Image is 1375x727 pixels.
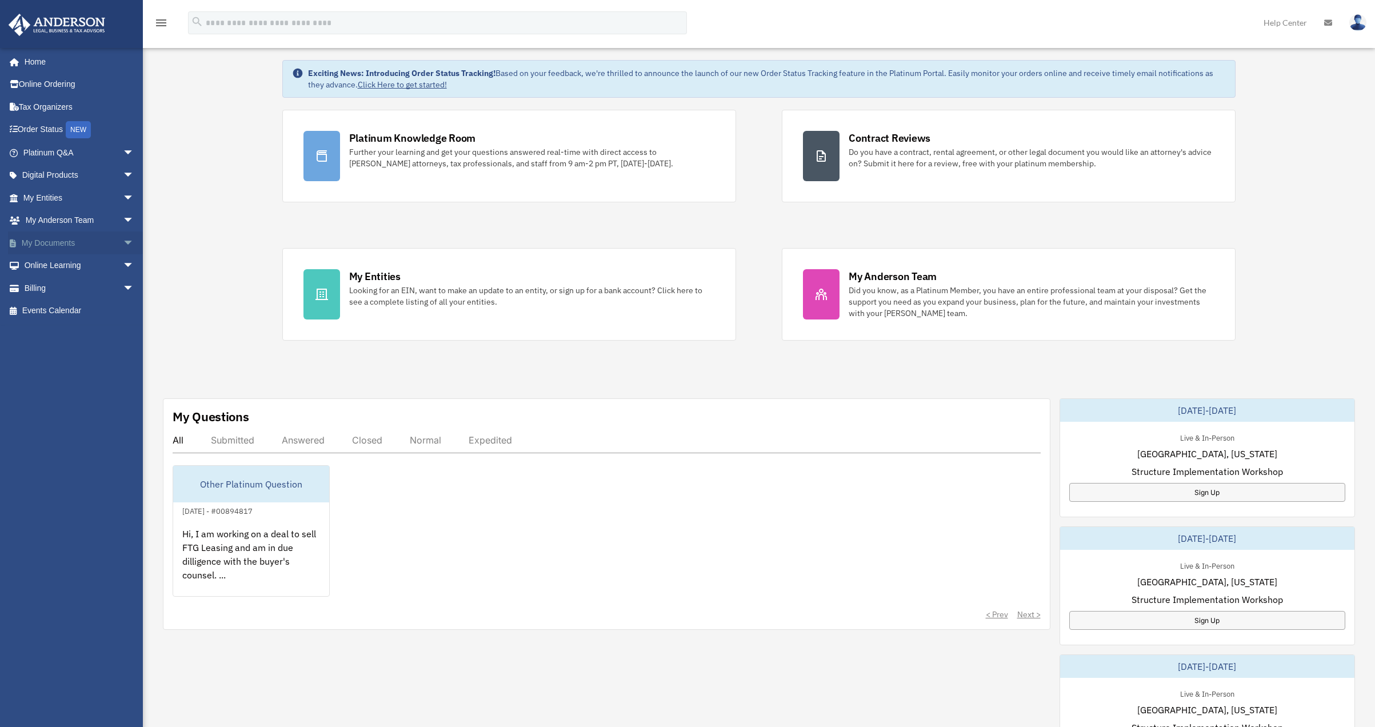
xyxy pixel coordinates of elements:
[282,248,736,341] a: My Entities Looking for an EIN, want to make an update to an entity, or sign up for a bank accoun...
[8,277,151,299] a: Billingarrow_drop_down
[1171,431,1244,443] div: Live & In-Person
[173,465,330,597] a: Other Platinum Question[DATE] - #00894817Hi, I am working on a deal to sell FTG Leasing and am in...
[1132,593,1283,606] span: Structure Implementation Workshop
[5,14,109,36] img: Anderson Advisors Platinum Portal
[8,299,151,322] a: Events Calendar
[8,118,151,142] a: Order StatusNEW
[308,68,495,78] strong: Exciting News: Introducing Order Status Tracking!
[282,434,325,446] div: Answered
[123,141,146,165] span: arrow_drop_down
[1171,559,1244,571] div: Live & In-Person
[1069,611,1346,630] a: Sign Up
[782,110,1236,202] a: Contract Reviews Do you have a contract, rental agreement, or other legal document you would like...
[849,131,930,145] div: Contract Reviews
[8,231,151,254] a: My Documentsarrow_drop_down
[173,466,329,502] div: Other Platinum Question
[352,434,382,446] div: Closed
[123,277,146,300] span: arrow_drop_down
[1137,703,1277,717] span: [GEOGRAPHIC_DATA], [US_STATE]
[1137,575,1277,589] span: [GEOGRAPHIC_DATA], [US_STATE]
[123,254,146,278] span: arrow_drop_down
[1171,687,1244,699] div: Live & In-Person
[8,50,146,73] a: Home
[1060,527,1355,550] div: [DATE]-[DATE]
[123,209,146,233] span: arrow_drop_down
[8,164,151,187] a: Digital Productsarrow_drop_down
[1069,483,1346,502] a: Sign Up
[849,269,937,283] div: My Anderson Team
[349,146,715,169] div: Further your learning and get your questions answered real-time with direct access to [PERSON_NAM...
[8,73,151,96] a: Online Ordering
[123,231,146,255] span: arrow_drop_down
[173,518,329,607] div: Hi, I am working on a deal to sell FTG Leasing and am in due dilligence with the buyer's counsel....
[782,248,1236,341] a: My Anderson Team Did you know, as a Platinum Member, you have an entire professional team at your...
[66,121,91,138] div: NEW
[282,110,736,202] a: Platinum Knowledge Room Further your learning and get your questions answered real-time with dire...
[1060,655,1355,678] div: [DATE]-[DATE]
[410,434,441,446] div: Normal
[849,146,1214,169] div: Do you have a contract, rental agreement, or other legal document you would like an attorney's ad...
[123,186,146,210] span: arrow_drop_down
[8,95,151,118] a: Tax Organizers
[1060,399,1355,422] div: [DATE]-[DATE]
[173,434,183,446] div: All
[173,504,262,516] div: [DATE] - #00894817
[154,20,168,30] a: menu
[469,434,512,446] div: Expedited
[1137,447,1277,461] span: [GEOGRAPHIC_DATA], [US_STATE]
[358,79,447,90] a: Click Here to get started!
[308,67,1226,90] div: Based on your feedback, we're thrilled to announce the launch of our new Order Status Tracking fe...
[8,209,151,232] a: My Anderson Teamarrow_drop_down
[123,164,146,187] span: arrow_drop_down
[1349,14,1366,31] img: User Pic
[191,15,203,28] i: search
[349,285,715,307] div: Looking for an EIN, want to make an update to an entity, or sign up for a bank account? Click her...
[349,269,401,283] div: My Entities
[849,285,1214,319] div: Did you know, as a Platinum Member, you have an entire professional team at your disposal? Get th...
[8,254,151,277] a: Online Learningarrow_drop_down
[173,408,249,425] div: My Questions
[8,141,151,164] a: Platinum Q&Aarrow_drop_down
[211,434,254,446] div: Submitted
[1132,465,1283,478] span: Structure Implementation Workshop
[8,186,151,209] a: My Entitiesarrow_drop_down
[154,16,168,30] i: menu
[349,131,476,145] div: Platinum Knowledge Room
